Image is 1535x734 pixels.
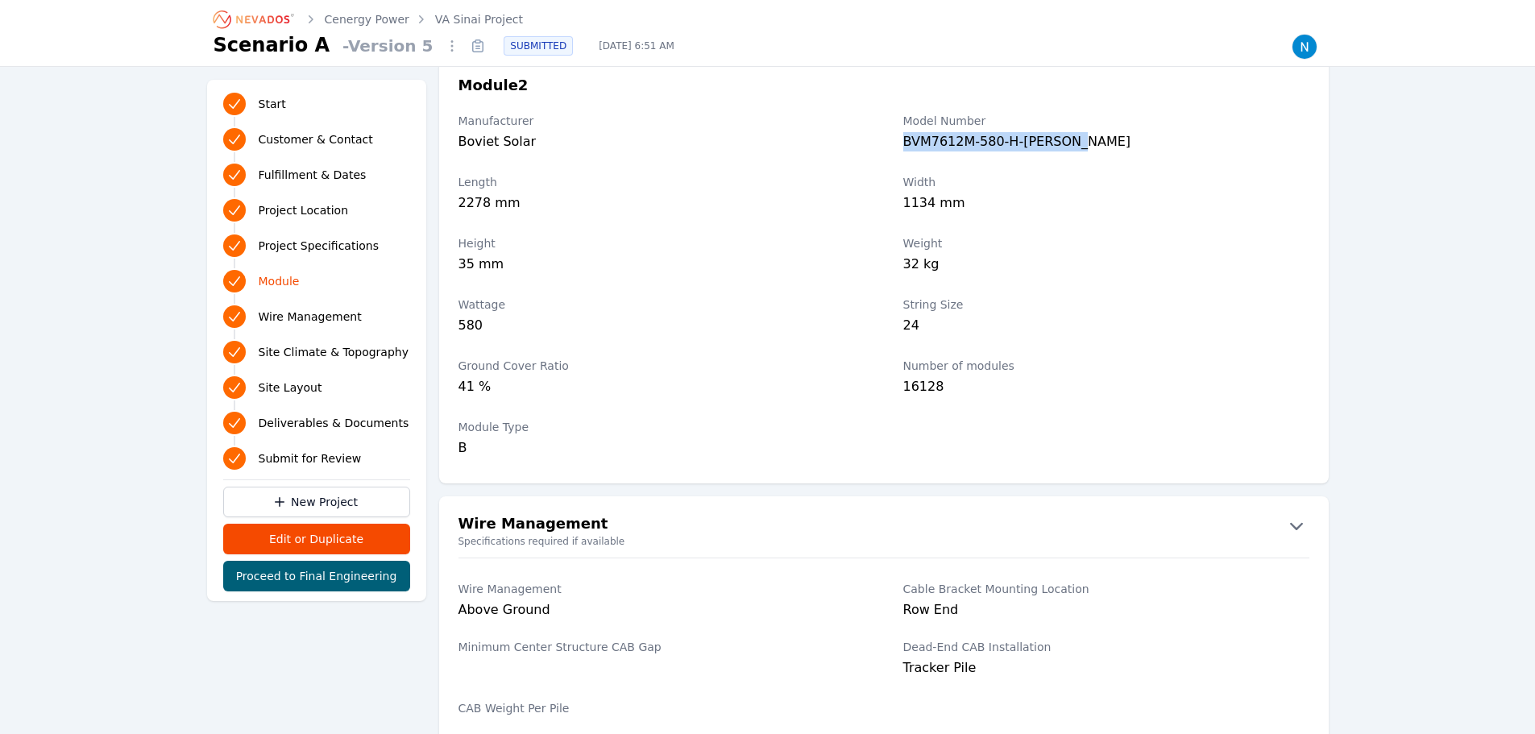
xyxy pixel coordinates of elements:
label: Width [903,174,1309,190]
label: Ground Cover Ratio [458,358,865,374]
h3: Module 2 [458,74,529,97]
div: SUBMITTED [504,36,573,56]
nav: Breadcrumb [214,6,524,32]
a: VA Sinai Project [435,11,523,27]
span: Module [259,273,300,289]
label: String Size [903,297,1309,313]
div: 41 % [458,377,865,400]
h1: Scenario A [214,32,330,58]
label: Wire Management [458,581,865,597]
label: Wattage [458,297,865,313]
span: Customer & Contact [259,131,373,147]
div: 32 kg [903,255,1309,277]
label: Dead-End CAB Installation [903,639,1309,655]
div: 2278 mm [458,193,865,216]
div: Above Ground [458,600,865,620]
div: BVM7612M-580-H-[PERSON_NAME] [903,132,1309,155]
div: 580 [458,316,865,338]
a: Cenergy Power [325,11,409,27]
div: Boviet Solar [458,132,865,155]
div: B [458,438,865,458]
div: Row End [903,600,1309,620]
img: Nick Rompala [1292,34,1317,60]
span: Fulfillment & Dates [259,167,367,183]
span: Site Layout [259,379,322,396]
label: Length [458,174,865,190]
button: Wire Management [439,512,1329,538]
div: 24 [903,316,1309,338]
span: [DATE] 6:51 AM [586,39,687,52]
label: Module Type [458,419,865,435]
label: Height [458,235,865,251]
div: 16128 [903,377,1309,400]
div: 35 mm [458,255,865,277]
label: Weight [903,235,1309,251]
span: Deliverables & Documents [259,415,409,431]
a: New Project [223,487,410,517]
label: Minimum Center Structure CAB Gap [458,639,865,655]
div: 1134 mm [903,193,1309,216]
span: Site Climate & Topography [259,344,409,360]
span: Project Specifications [259,238,380,254]
span: Wire Management [259,309,362,325]
small: Specifications required if available [439,535,1329,548]
span: Submit for Review [259,450,362,467]
button: Proceed to Final Engineering [223,561,410,591]
h2: Wire Management [458,512,608,538]
label: Cable Bracket Mounting Location [903,581,1309,597]
div: Tracker Pile [903,658,1309,678]
label: Manufacturer [458,113,865,129]
label: CAB Weight Per Pile [458,700,865,716]
span: Project Location [259,202,349,218]
span: - Version 5 [336,35,439,57]
span: Start [259,96,286,112]
label: Number of modules [903,358,1309,374]
label: Model Number [903,113,1309,129]
button: Edit or Duplicate [223,524,410,554]
nav: Progress [223,89,410,473]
